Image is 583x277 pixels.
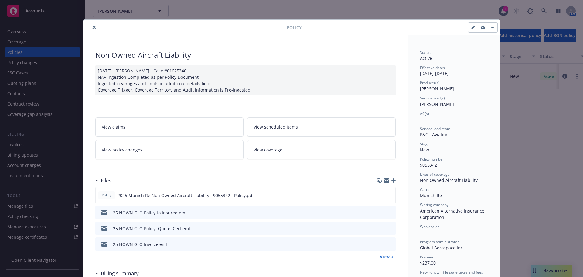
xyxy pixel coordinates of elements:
[95,117,244,137] a: View claims
[420,270,483,275] span: Newfront will file state taxes and fees
[420,254,435,260] span: Premium
[420,80,440,85] span: Producer(s)
[101,192,113,198] span: Policy
[387,192,393,199] button: preview file
[420,55,432,61] span: Active
[420,101,454,107] span: [PERSON_NAME]
[287,24,302,31] span: Policy
[420,111,429,116] span: AC(s)
[420,187,432,192] span: Carrier
[420,116,421,122] span: -
[113,241,167,248] div: 25 NOWN GLO Invoice.eml
[420,65,445,70] span: Effective dates
[420,260,436,266] span: $237.00
[420,172,450,177] span: Lines of coverage
[420,132,448,137] span: P&C - Aviation
[388,225,393,232] button: preview file
[378,192,383,199] button: download file
[254,124,298,130] span: View scheduled items
[420,162,437,168] span: 9055342
[420,177,488,183] div: Non Owned Aircraft Liability
[380,253,396,260] a: View all
[420,202,448,207] span: Writing company
[388,209,393,216] button: preview file
[95,177,111,185] div: Files
[420,245,463,251] span: Global Aerospace Inc
[113,225,190,232] div: 25 NOWN GLO Policy, Quote, Cert.eml
[378,241,383,248] button: download file
[420,239,459,244] span: Program administrator
[118,192,254,199] span: 2025 Munich Re Non Owned Aircraft Liability - 9055342 - Policy.pdf
[102,147,142,153] span: View policy changes
[95,50,396,60] div: Non Owned Aircraft Liability
[420,157,444,162] span: Policy number
[420,147,429,153] span: New
[420,192,442,198] span: Munich Re
[95,65,396,95] div: [DATE] - [PERSON_NAME] - Case #01625340 NAV Ingestion Completed as per Policy Document. Ingested ...
[420,95,445,101] span: Service lead(s)
[420,208,486,220] span: American Alternative Insurance Corporation
[420,50,431,55] span: Status
[420,86,454,92] span: [PERSON_NAME]
[420,230,421,235] span: -
[247,140,396,159] a: View coverage
[90,24,98,31] button: close
[102,124,125,130] span: View claims
[388,241,393,248] button: preview file
[101,177,111,185] h3: Files
[95,140,244,159] a: View policy changes
[420,65,488,77] div: [DATE] - [DATE]
[113,209,186,216] div: 25 NOWN GLO Policy to Insured.eml
[420,224,439,229] span: Wholesaler
[254,147,282,153] span: View coverage
[378,225,383,232] button: download file
[420,126,450,131] span: Service lead team
[420,141,430,147] span: Stage
[378,209,383,216] button: download file
[247,117,396,137] a: View scheduled items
